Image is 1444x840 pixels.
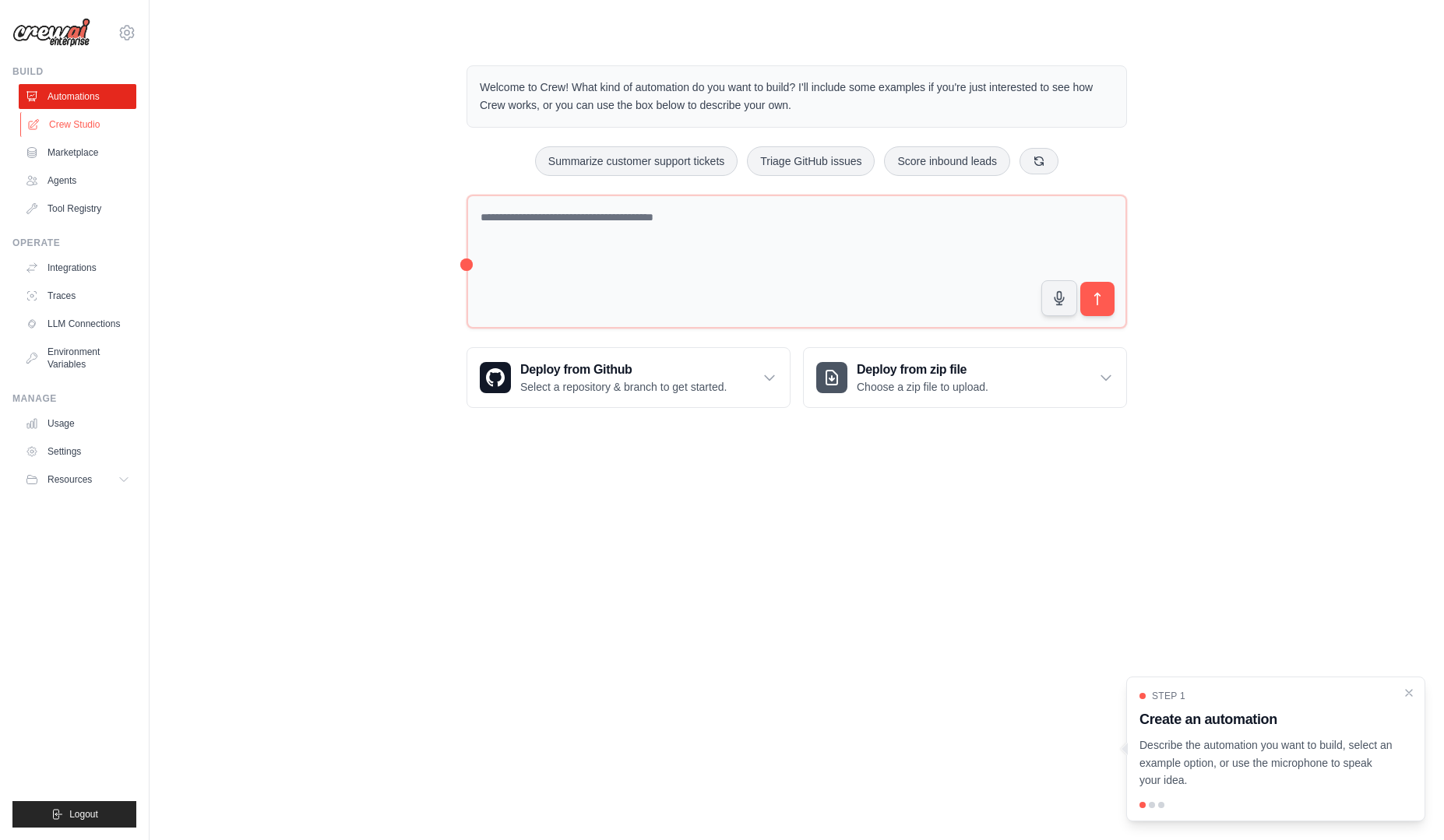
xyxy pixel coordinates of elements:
a: Tool Registry [19,196,136,221]
a: Crew Studio [20,112,138,137]
button: Triage GitHub issues [747,146,875,176]
button: Close walkthrough [1403,687,1415,699]
button: Logout [12,801,136,828]
p: Welcome to Crew! What kind of automation do you want to build? I'll include some examples if you'... [480,79,1114,114]
span: Resources [48,473,92,486]
a: Automations [19,84,136,109]
span: Step 1 [1152,690,1185,702]
button: Resources [19,467,136,492]
a: Usage [19,411,136,436]
div: Operate [12,237,136,249]
div: Build [12,65,136,78]
p: Select a repository & branch to get started. [520,379,727,395]
span: Logout [69,808,98,821]
a: Agents [19,168,136,193]
a: Marketplace [19,140,136,165]
a: Integrations [19,255,136,280]
a: LLM Connections [19,311,136,336]
button: Score inbound leads [884,146,1010,176]
button: Summarize customer support tickets [535,146,738,176]
a: Settings [19,439,136,464]
h3: Deploy from Github [520,360,727,379]
p: Choose a zip file to upload. [857,379,988,395]
a: Traces [19,283,136,308]
div: Manage [12,392,136,405]
h3: Create an automation [1139,708,1393,730]
p: Describe the automation you want to build, select an example option, or use the microphone to spe... [1139,736,1393,789]
h3: Deploy from zip file [857,360,988,379]
a: Environment Variables [19,339,136,377]
img: Logo [12,18,90,47]
iframe: Chat Widget [1366,765,1444,840]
